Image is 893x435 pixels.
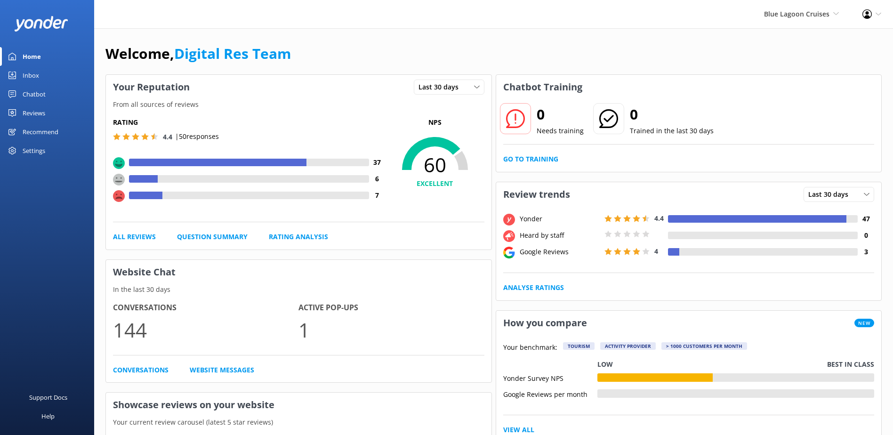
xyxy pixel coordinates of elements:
[41,407,55,426] div: Help
[369,157,386,168] h4: 37
[563,342,595,350] div: Tourism
[503,425,534,435] a: View All
[654,214,664,223] span: 4.4
[269,232,328,242] a: Rating Analysis
[661,342,747,350] div: > 1000 customers per month
[764,9,829,18] span: Blue Lagoon Cruises
[517,247,602,257] div: Google Reviews
[23,66,39,85] div: Inbox
[418,82,464,92] span: Last 30 days
[630,126,714,136] p: Trained in the last 30 days
[503,154,558,164] a: Go to Training
[517,214,602,224] div: Yonder
[858,214,874,224] h4: 47
[106,260,491,284] h3: Website Chat
[369,174,386,184] h4: 6
[190,365,254,375] a: Website Messages
[386,153,484,177] span: 60
[163,132,172,141] span: 4.4
[600,342,656,350] div: Activity Provider
[503,282,564,293] a: Analyse Ratings
[177,232,248,242] a: Question Summary
[23,122,58,141] div: Recommend
[537,126,584,136] p: Needs training
[23,47,41,66] div: Home
[113,314,298,346] p: 144
[113,302,298,314] h4: Conversations
[654,247,658,256] span: 4
[23,104,45,122] div: Reviews
[106,99,491,110] p: From all sources of reviews
[106,393,491,417] h3: Showcase reviews on your website
[503,342,557,354] p: Your benchmark:
[597,359,613,370] p: Low
[858,230,874,241] h4: 0
[537,103,584,126] h2: 0
[23,141,45,160] div: Settings
[106,417,491,427] p: Your current review carousel (latest 5 star reviews)
[386,117,484,128] p: NPS
[496,75,589,99] h3: Chatbot Training
[503,389,597,398] div: Google Reviews per month
[29,388,67,407] div: Support Docs
[23,85,46,104] div: Chatbot
[630,103,714,126] h2: 0
[106,75,197,99] h3: Your Reputation
[174,44,291,63] a: Digital Res Team
[496,311,594,335] h3: How you compare
[503,373,597,382] div: Yonder Survey NPS
[298,302,484,314] h4: Active Pop-ups
[827,359,874,370] p: Best in class
[854,319,874,327] span: New
[113,117,386,128] h5: Rating
[517,230,602,241] div: Heard by staff
[386,178,484,189] h4: EXCELLENT
[113,365,169,375] a: Conversations
[175,131,219,142] p: | 50 responses
[298,314,484,346] p: 1
[496,182,577,207] h3: Review trends
[858,247,874,257] h4: 3
[105,42,291,65] h1: Welcome,
[106,284,491,295] p: In the last 30 days
[369,190,386,201] h4: 7
[113,232,156,242] a: All Reviews
[808,189,854,200] span: Last 30 days
[14,16,68,32] img: yonder-white-logo.png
